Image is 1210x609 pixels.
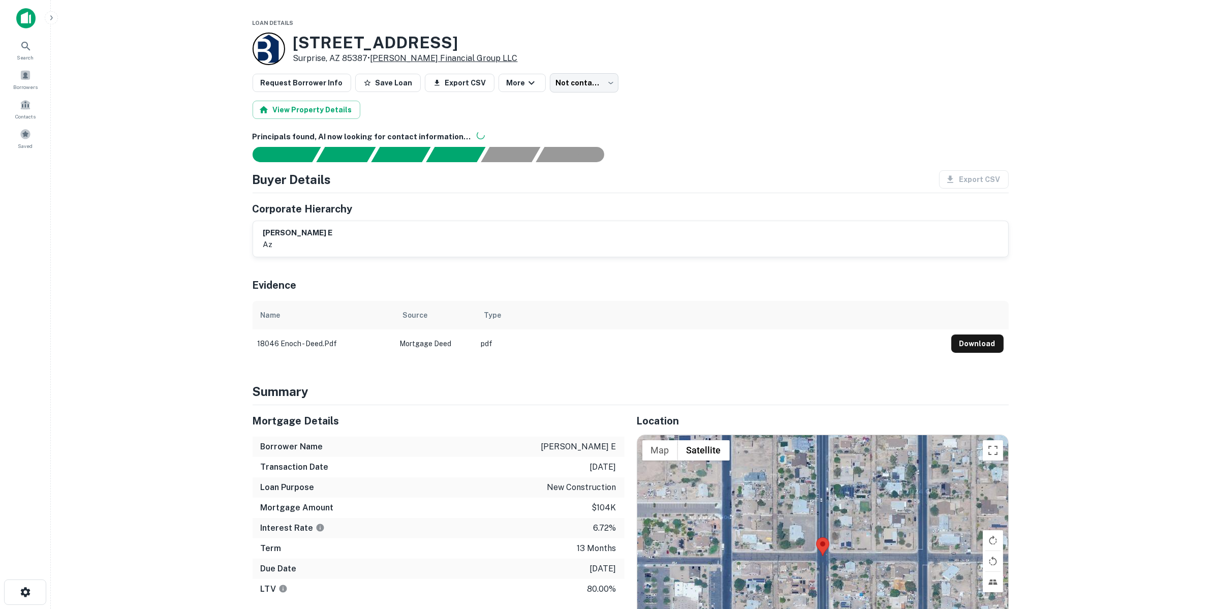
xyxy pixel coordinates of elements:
[3,125,48,152] a: Saved
[426,147,485,162] div: Principals found, AI now looking for contact information...
[261,309,281,321] div: Name
[370,53,518,63] a: [PERSON_NAME] Financial Group LLC
[261,502,334,514] h6: Mortgage Amount
[587,583,616,595] p: 80.00%
[293,33,518,52] h3: [STREET_ADDRESS]
[293,52,518,65] p: Surprise, AZ 85387 •
[550,73,618,93] div: Not contacted
[18,142,33,150] span: Saved
[261,461,329,473] h6: Transaction Date
[261,481,315,494] h6: Loan Purpose
[395,329,476,358] td: Mortgage Deed
[253,131,1009,143] h6: Principals found, AI now looking for contact information...
[484,309,502,321] div: Type
[590,563,616,575] p: [DATE]
[261,542,282,555] h6: Term
[13,83,38,91] span: Borrowers
[261,563,297,575] h6: Due Date
[590,461,616,473] p: [DATE]
[253,329,395,358] td: 18046 enoch - deed.pdf
[253,101,360,119] button: View Property Details
[261,583,288,595] h6: LTV
[481,147,540,162] div: Principals found, still searching for contact information. This may take time...
[15,112,36,120] span: Contacts
[395,301,476,329] th: Source
[594,522,616,534] p: 6.72%
[951,334,1004,353] button: Download
[261,441,323,453] h6: Borrower Name
[17,53,34,62] span: Search
[541,441,616,453] p: [PERSON_NAME] e
[253,413,625,429] h5: Mortgage Details
[253,278,297,293] h5: Evidence
[642,440,678,461] button: Show street map
[253,20,294,26] span: Loan Details
[592,502,616,514] p: $104k
[253,301,1009,358] div: scrollable content
[263,227,333,239] h6: [PERSON_NAME] e
[637,413,1009,429] h5: Location
[983,530,1003,551] button: Rotate map clockwise
[253,170,331,189] h4: Buyer Details
[983,572,1003,592] button: Tilt map
[253,74,351,92] button: Request Borrower Info
[355,74,421,92] button: Save Loan
[261,522,325,534] h6: Interest Rate
[499,74,546,92] button: More
[3,66,48,93] a: Borrowers
[678,440,730,461] button: Show satellite imagery
[278,584,288,593] svg: LTVs displayed on the website are for informational purposes only and may be reported incorrectly...
[16,8,36,28] img: capitalize-icon.png
[547,481,616,494] p: new construction
[3,95,48,123] a: Contacts
[983,440,1003,461] button: Toggle fullscreen view
[253,382,1009,401] h4: Summary
[1159,528,1210,576] iframe: Chat Widget
[536,147,616,162] div: AI fulfillment process complete.
[240,147,317,162] div: Sending borrower request to AI...
[253,301,395,329] th: Name
[577,542,616,555] p: 13 months
[3,36,48,64] a: Search
[253,201,353,217] h5: Corporate Hierarchy
[403,309,428,321] div: Source
[371,147,430,162] div: Documents found, AI parsing details...
[316,523,325,532] svg: The interest rates displayed on the website are for informational purposes only and may be report...
[316,147,376,162] div: Your request is received and processing...
[476,301,946,329] th: Type
[983,551,1003,571] button: Rotate map counterclockwise
[425,74,494,92] button: Export CSV
[263,238,333,251] p: az
[476,329,946,358] td: pdf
